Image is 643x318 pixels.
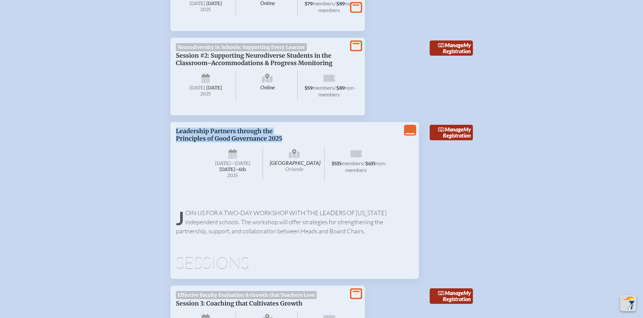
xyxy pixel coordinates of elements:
span: Manage [438,126,463,133]
span: $59 [304,85,313,91]
span: Online [237,71,298,100]
p: Join us for a two-day workshop with the leaders of [US_STATE] independent schools. The workshop w... [176,208,413,236]
span: members [313,84,334,91]
span: / [363,160,365,166]
span: Effective Faculty Evaluation & Growth that Teachers Love [176,291,317,299]
p: Session 3: Coaching that Cultivates Growth [176,300,346,307]
span: Neurodiversity in Schools: Supporting Every Learner [176,43,307,51]
span: 2025 [208,173,258,178]
span: [DATE] [189,1,205,6]
h1: Sessions [176,255,413,271]
span: 2025 [181,7,231,12]
span: $79 [304,1,313,7]
span: $535 [331,161,342,167]
span: Manage [438,290,463,296]
span: [DATE] [189,85,205,91]
span: members [342,160,363,166]
span: [DATE] [215,161,231,166]
p: Leadership Partners through the Principles of Good Governance 2025 [176,127,346,142]
span: Orlando [285,166,303,172]
img: To the top [621,296,635,310]
a: ManageMy Registration [430,40,473,56]
span: / [334,84,336,91]
span: $89 [336,85,345,91]
span: [GEOGRAPHIC_DATA] [264,146,325,181]
span: non-members [345,160,387,173]
span: –[DATE] [231,161,250,166]
span: $89 [336,1,345,7]
button: Scroll Top [620,295,636,311]
span: $635 [365,161,376,167]
span: [DATE] [206,1,222,6]
span: [DATE] [206,85,222,91]
span: 2025 [181,91,231,96]
a: ManageMy Registration [430,288,473,304]
span: non-members [318,84,356,97]
span: Manage [438,42,463,48]
a: ManageMy Registration [430,125,473,140]
span: [DATE]–⁠6th [219,167,246,172]
p: Session #2: Supporting Neurodiverse Students in the Classroom–Accommodations & Progress Monitoring [176,52,346,67]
